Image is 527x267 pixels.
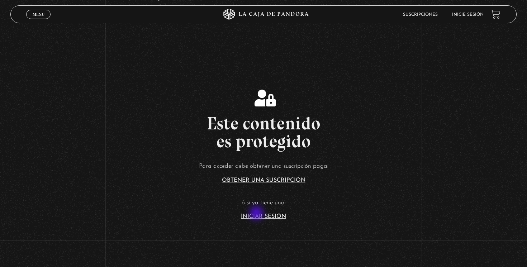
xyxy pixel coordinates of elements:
a: Inicie sesión [452,13,484,17]
a: View your shopping cart [491,9,500,19]
a: Suscripciones [403,13,438,17]
span: Menu [33,12,44,16]
a: Obtener una suscripción [222,177,305,183]
span: Cerrar [30,18,47,23]
a: Iniciar Sesión [241,214,286,219]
